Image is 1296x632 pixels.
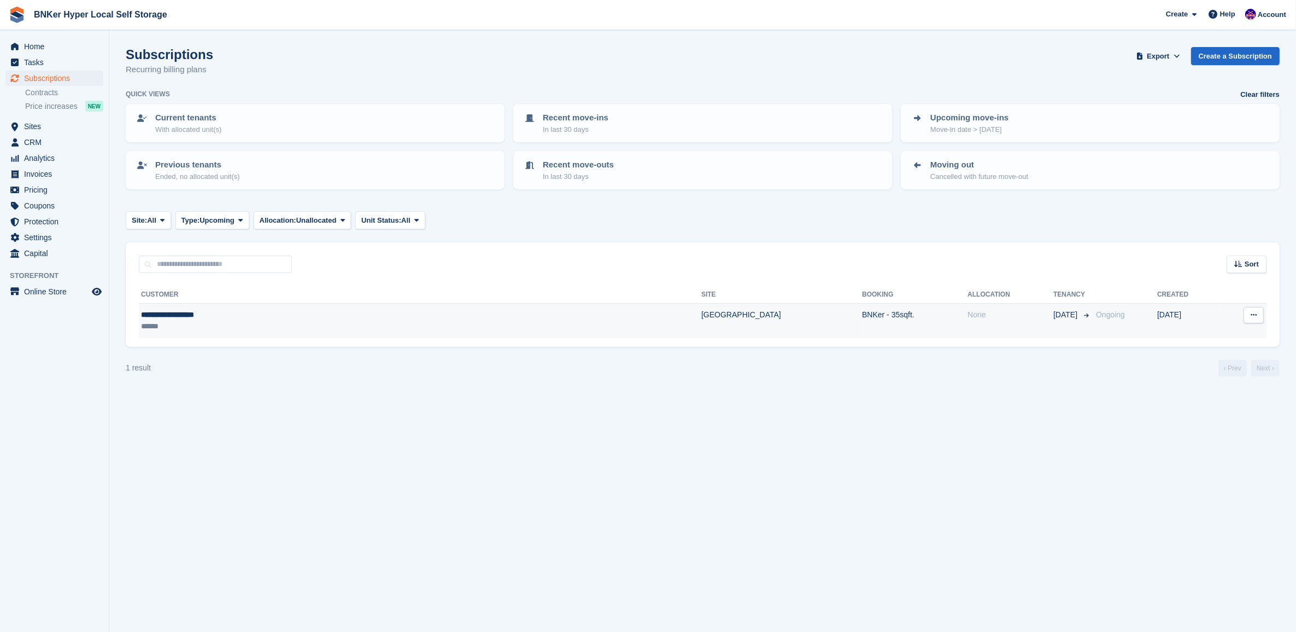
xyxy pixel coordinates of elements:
[930,124,1008,135] p: Move-in date > [DATE]
[1157,286,1220,304] th: Created
[930,159,1028,171] p: Moving out
[24,39,90,54] span: Home
[90,285,103,298] a: Preview store
[24,198,90,213] span: Coupons
[30,5,172,24] a: BNKer Hyper Local Self Storage
[24,150,90,166] span: Analytics
[139,286,701,304] th: Customer
[514,152,891,188] a: Recent move-outs In last 30 days
[24,166,90,182] span: Invoices
[967,309,1053,321] div: None
[9,7,25,23] img: stora-icon-8386f47178a22dfd0bd8f6a31ec36ba5ce8667c1dd55bd0f319d3a0aa187defe.svg
[1166,9,1188,20] span: Create
[24,230,90,245] span: Settings
[5,150,103,166] a: menu
[24,55,90,70] span: Tasks
[862,286,967,304] th: Booking
[1258,9,1286,20] span: Account
[200,215,234,226] span: Upcoming
[701,304,862,338] td: [GEOGRAPHIC_DATA]
[127,152,503,188] a: Previous tenants Ended, no allocated unit(s)
[10,270,109,281] span: Storefront
[296,215,337,226] span: Unallocated
[401,215,411,226] span: All
[24,135,90,150] span: CRM
[5,119,103,134] a: menu
[126,89,170,99] h6: Quick views
[85,101,103,112] div: NEW
[1251,360,1280,376] a: Next
[967,286,1053,304] th: Allocation
[155,159,240,171] p: Previous tenants
[181,215,200,226] span: Type:
[175,211,249,229] button: Type: Upcoming
[1191,47,1280,65] a: Create a Subscription
[25,88,103,98] a: Contracts
[126,211,171,229] button: Site: All
[147,215,156,226] span: All
[5,135,103,150] a: menu
[1245,9,1256,20] img: David Fricker
[126,47,213,62] h1: Subscriptions
[1134,47,1182,65] button: Export
[361,215,401,226] span: Unit Status:
[127,105,503,141] a: Current tenants With allocated unit(s)
[5,198,103,213] a: menu
[24,71,90,86] span: Subscriptions
[1053,309,1080,321] span: [DATE]
[254,211,351,229] button: Allocation: Unallocated
[126,362,151,374] div: 1 result
[260,215,296,226] span: Allocation:
[24,284,90,299] span: Online Store
[126,63,213,76] p: Recurring billing plans
[132,215,147,226] span: Site:
[543,112,608,124] p: Recent move-ins
[24,214,90,229] span: Protection
[5,166,103,182] a: menu
[930,171,1028,182] p: Cancelled with future move-out
[25,101,78,112] span: Price increases
[25,100,103,112] a: Price increases NEW
[155,112,221,124] p: Current tenants
[5,284,103,299] a: menu
[1157,304,1220,338] td: [DATE]
[1147,51,1169,62] span: Export
[543,124,608,135] p: In last 30 days
[514,105,891,141] a: Recent move-ins In last 30 days
[24,119,90,134] span: Sites
[930,112,1008,124] p: Upcoming move-ins
[155,171,240,182] p: Ended, no allocated unit(s)
[24,246,90,261] span: Capital
[1053,286,1092,304] th: Tenancy
[24,182,90,198] span: Pricing
[5,214,103,229] a: menu
[355,211,425,229] button: Unit Status: All
[902,105,1279,141] a: Upcoming move-ins Move-in date > [DATE]
[5,230,103,245] a: menu
[5,71,103,86] a: menu
[5,246,103,261] a: menu
[543,159,614,171] p: Recent move-outs
[5,182,103,198] a: menu
[1096,310,1125,319] span: Ongoing
[5,55,103,70] a: menu
[862,304,967,338] td: BNKer - 35sqft.
[1218,360,1247,376] a: Previous
[155,124,221,135] p: With allocated unit(s)
[1216,360,1282,376] nav: Page
[1240,89,1280,100] a: Clear filters
[1245,259,1259,270] span: Sort
[543,171,614,182] p: In last 30 days
[5,39,103,54] a: menu
[1220,9,1235,20] span: Help
[701,286,862,304] th: Site
[902,152,1279,188] a: Moving out Cancelled with future move-out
